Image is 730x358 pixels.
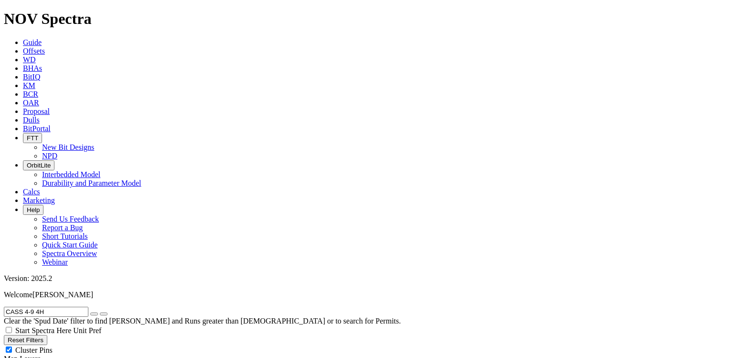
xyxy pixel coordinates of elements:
[23,116,40,124] a: Dulls
[23,133,42,143] button: FTT
[4,307,88,317] input: Search
[6,327,12,333] input: Start Spectra Here
[23,107,50,115] a: Proposal
[23,160,54,170] button: OrbitLite
[27,206,40,213] span: Help
[23,188,40,196] a: Calcs
[23,81,35,89] a: KM
[42,179,141,187] a: Durability and Parameter Model
[4,291,726,299] p: Welcome
[32,291,93,299] span: [PERSON_NAME]
[42,232,88,240] a: Short Tutorials
[23,47,45,55] a: Offsets
[4,274,726,283] div: Version: 2025.2
[42,258,68,266] a: Webinar
[23,196,55,204] a: Marketing
[42,241,97,249] a: Quick Start Guide
[4,10,726,28] h1: NOV Spectra
[23,124,51,133] a: BitPortal
[23,38,42,46] a: Guide
[42,249,97,257] a: Spectra Overview
[4,335,47,345] button: Reset Filters
[27,134,38,142] span: FTT
[27,162,51,169] span: OrbitLite
[15,346,53,354] span: Cluster Pins
[23,64,42,72] a: BHAs
[23,99,39,107] a: OAR
[42,170,100,179] a: Interbedded Model
[23,56,36,64] a: WD
[42,152,57,160] a: NPD
[23,90,38,98] a: BCR
[4,317,401,325] span: Clear the 'Spud Date' filter to find [PERSON_NAME] and Runs greater than [DEMOGRAPHIC_DATA] or to...
[42,224,83,232] a: Report a Bug
[23,205,43,215] button: Help
[42,143,94,151] a: New Bit Designs
[42,215,99,223] a: Send Us Feedback
[15,326,71,335] span: Start Spectra Here
[73,326,101,335] span: Unit Pref
[23,73,40,81] a: BitIQ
